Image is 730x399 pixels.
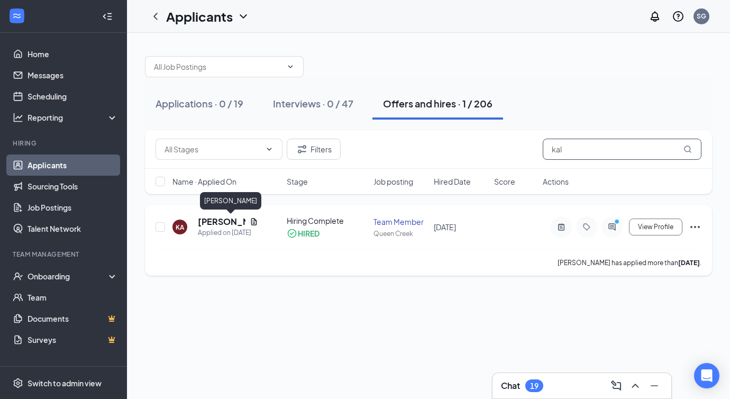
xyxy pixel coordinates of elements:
[265,145,273,153] svg: ChevronDown
[629,219,682,235] button: View Profile
[28,86,118,107] a: Scheduling
[373,229,427,238] div: Queen Creek
[13,112,23,123] svg: Analysis
[12,11,22,21] svg: WorkstreamLogo
[28,287,118,308] a: Team
[28,65,118,86] a: Messages
[558,258,701,267] p: [PERSON_NAME] has applied more than .
[612,219,625,227] svg: PrimaryDot
[678,259,700,267] b: [DATE]
[383,97,492,110] div: Offers and hires · 1 / 206
[28,378,102,388] div: Switch to admin view
[689,221,701,233] svg: Ellipses
[154,61,282,72] input: All Job Postings
[494,176,515,187] span: Score
[638,223,673,231] span: View Profile
[13,139,116,148] div: Hiring
[287,215,368,226] div: Hiring Complete
[501,380,520,392] h3: Chat
[250,217,258,226] svg: Document
[287,228,297,239] svg: CheckmarkCircle
[373,216,427,227] div: Team Member
[13,378,23,388] svg: Settings
[286,62,295,71] svg: ChevronDown
[373,176,413,187] span: Job posting
[287,139,341,160] button: Filter Filters
[543,176,569,187] span: Actions
[28,43,118,65] a: Home
[156,97,243,110] div: Applications · 0 / 19
[697,12,706,21] div: SG
[530,382,539,391] div: 19
[28,329,118,350] a: SurveysCrown
[273,97,353,110] div: Interviews · 0 / 47
[648,379,661,392] svg: Minimize
[198,216,245,228] h5: [PERSON_NAME]
[694,363,719,388] div: Open Intercom Messenger
[298,228,320,239] div: HIRED
[28,112,118,123] div: Reporting
[296,143,308,156] svg: Filter
[608,377,625,394] button: ComposeMessage
[198,228,258,238] div: Applied on [DATE]
[237,10,250,23] svg: ChevronDown
[149,10,162,23] svg: ChevronLeft
[28,176,118,197] a: Sourcing Tools
[28,308,118,329] a: DocumentsCrown
[28,218,118,239] a: Talent Network
[28,197,118,218] a: Job Postings
[672,10,685,23] svg: QuestionInfo
[683,145,692,153] svg: MagnifyingGlass
[646,377,663,394] button: Minimize
[629,379,642,392] svg: ChevronUp
[610,379,623,392] svg: ComposeMessage
[434,222,456,232] span: [DATE]
[580,223,593,231] svg: Tag
[287,176,308,187] span: Stage
[28,155,118,176] a: Applicants
[13,250,116,259] div: Team Management
[555,223,568,231] svg: ActiveNote
[434,176,471,187] span: Hired Date
[176,223,184,232] div: KA
[543,139,701,160] input: Search in offers and hires
[627,377,644,394] button: ChevronUp
[13,271,23,282] svg: UserCheck
[28,271,109,282] div: Onboarding
[200,192,261,210] div: [PERSON_NAME]
[649,10,661,23] svg: Notifications
[172,176,236,187] span: Name · Applied On
[606,223,618,231] svg: ActiveChat
[165,143,261,155] input: All Stages
[102,11,113,22] svg: Collapse
[166,7,233,25] h1: Applicants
